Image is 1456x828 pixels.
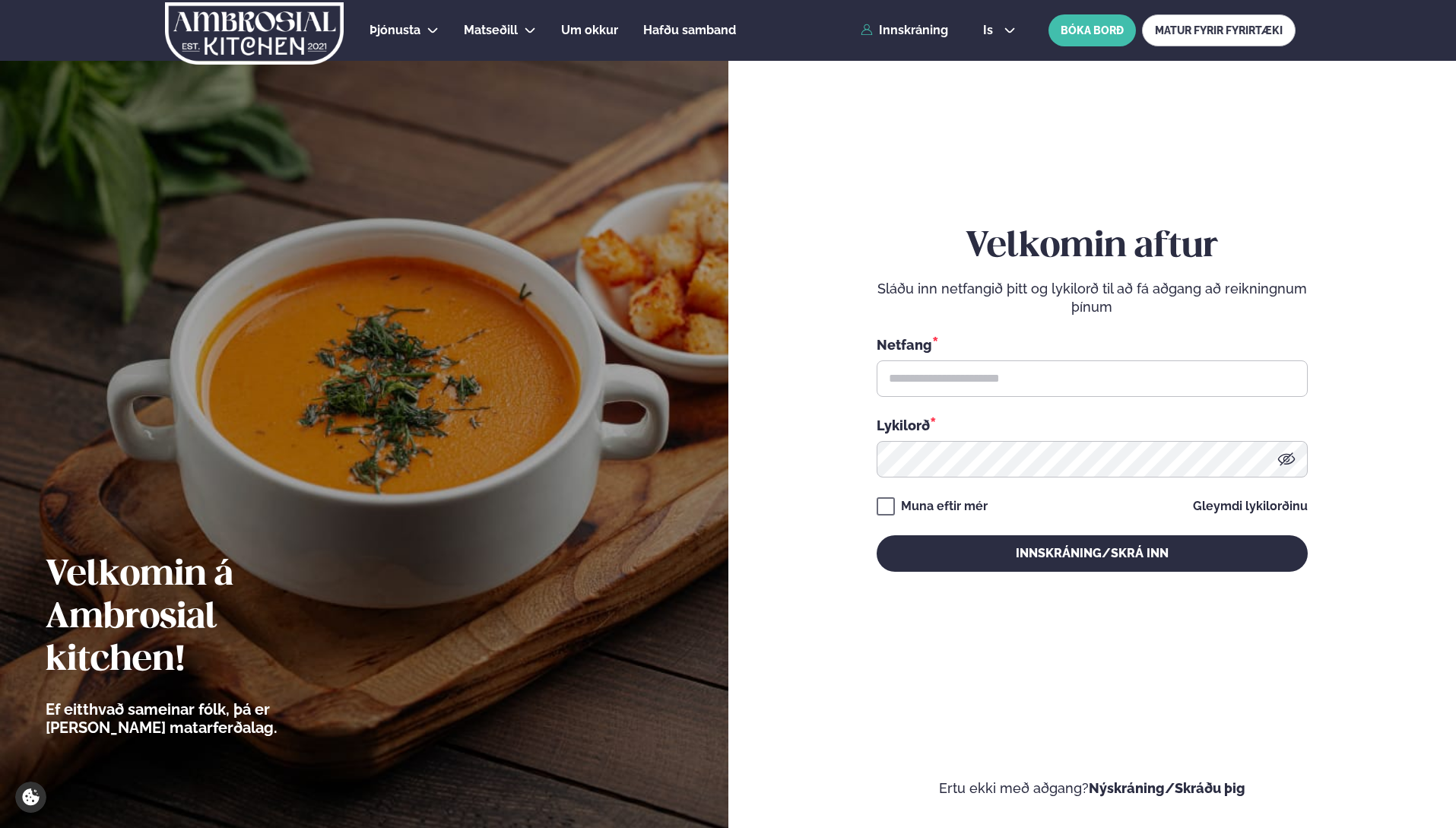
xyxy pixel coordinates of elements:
a: Nýskráning/Skráðu þig [1089,780,1245,796]
span: Matseðill [464,23,518,37]
span: Um okkur [561,23,618,37]
p: Ertu ekki með aðgang? [774,779,1411,798]
button: is [971,24,1028,36]
a: Gleymdi lykilorðinu [1193,500,1308,512]
a: Hafðu samband [643,21,736,40]
p: Ef eitthvað sameinar fólk, þá er [PERSON_NAME] matarferðalag. [46,700,361,737]
a: Matseðill [464,21,518,40]
div: Netfang [877,335,1308,354]
a: Innskráning [861,24,948,37]
a: MATUR FYRIR FYRIRTÆKI [1142,14,1296,46]
a: Um okkur [561,21,618,40]
div: Lykilorð [877,415,1308,435]
button: Innskráning/Skrá inn [877,535,1308,572]
a: Þjónusta [370,21,420,40]
h2: Velkomin á Ambrosial kitchen! [46,554,361,682]
span: Hafðu samband [643,23,736,37]
p: Sláðu inn netfangið þitt og lykilorð til að fá aðgang að reikningnum þínum [877,280,1308,316]
span: is [983,24,998,36]
h2: Velkomin aftur [877,226,1308,268]
a: Cookie settings [15,782,46,813]
button: BÓKA BORÐ [1048,14,1136,46]
span: Þjónusta [370,23,420,37]
img: logo [163,2,345,65]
